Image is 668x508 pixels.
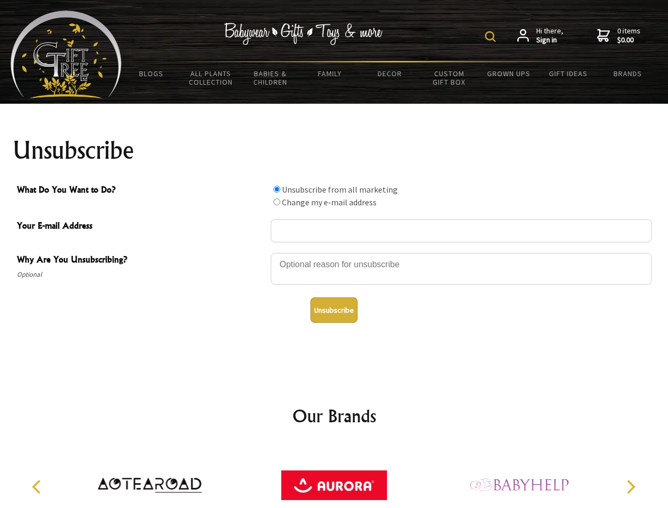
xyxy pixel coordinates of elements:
button: Unsubscribe [310,297,358,323]
img: Babyware - Gifts - Toys and more... [11,11,122,98]
span: Your E-mail Address [17,219,266,234]
span: What Do You Want to Do? [17,183,266,198]
strong: Sign in [536,35,563,45]
a: Gift Ideas [538,62,598,85]
a: Grown Ups [479,62,538,85]
textarea: Why Are You Unsubscribing? [271,253,652,285]
a: Custom Gift Box [419,62,479,93]
input: Your E-mail Address [271,219,652,242]
a: Brands [598,62,658,85]
input: What Do You Want to Do? [273,198,280,205]
label: Unsubscribe from all marketing [282,184,398,195]
img: product search [485,31,496,42]
strong: $0.00 [617,35,640,45]
h2: Our Brands [21,403,647,429]
a: All Plants Collection [181,62,241,93]
h1: Unsubscribe [13,138,656,163]
a: Hi there,Sign in [517,26,563,45]
img: Babywear - Gifts - Toys & more [224,23,383,45]
label: Change my e-mail address [282,197,377,207]
button: Next [619,475,642,498]
button: Previous [26,475,50,498]
a: 0 items$0.00 [597,26,640,45]
span: 0 items [617,26,640,45]
input: What Do You Want to Do? [273,186,280,193]
span: Hi there, [536,26,563,45]
span: Why Are You Unsubscribing? [17,253,266,268]
span: Optional [17,268,266,281]
a: Family [300,62,360,85]
a: Babies & Children [241,62,300,93]
a: Decor [360,62,419,85]
a: BLOGS [122,62,181,85]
